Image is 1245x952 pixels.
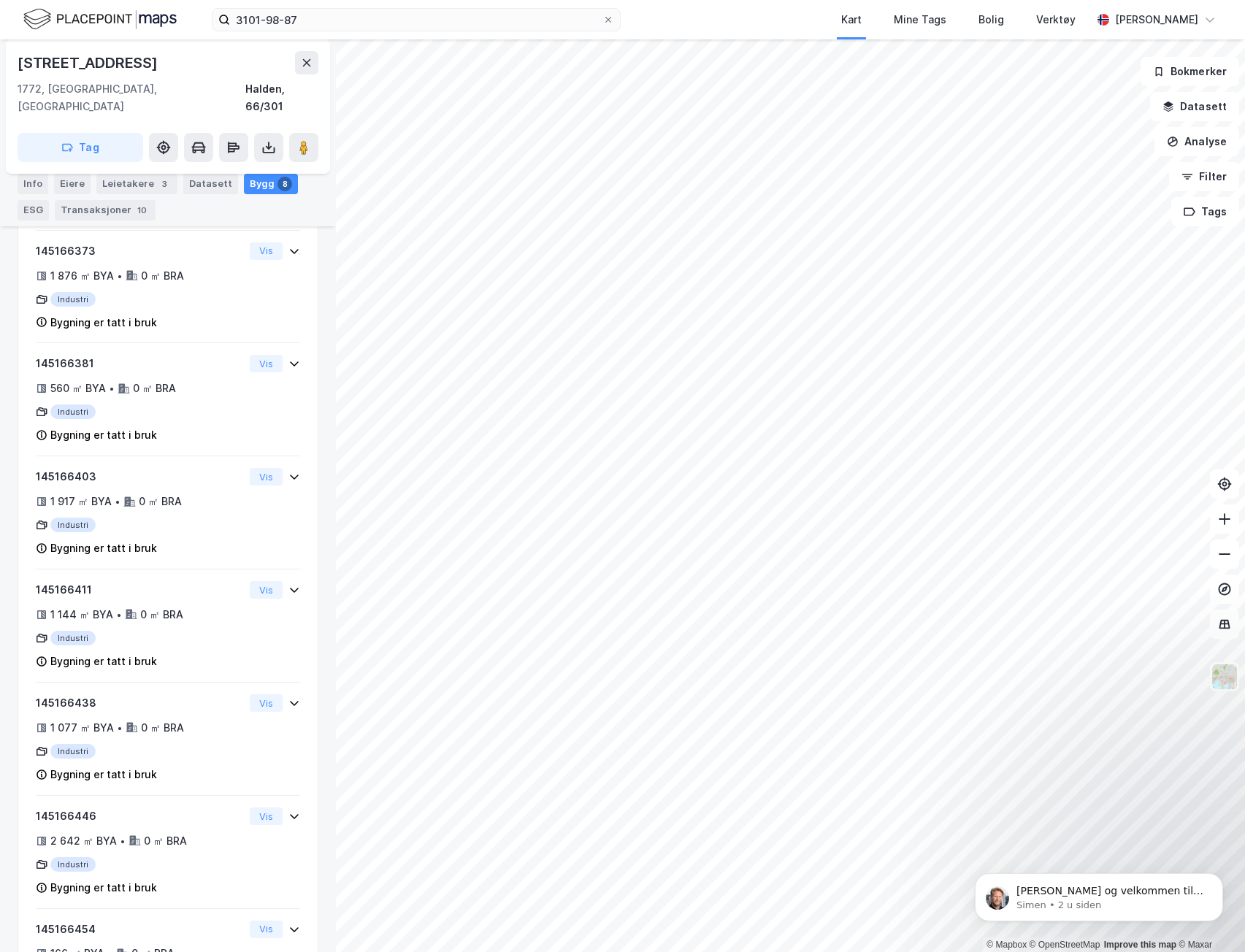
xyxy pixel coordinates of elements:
[144,832,187,850] div: 0 ㎡ BRA
[50,380,106,397] div: 560 ㎡ BYA
[250,694,283,712] button: Vis
[50,879,157,897] div: Bygning er tatt i bruk
[55,200,156,220] div: Transaksjoner
[50,540,157,557] div: Bygning er tatt i bruk
[1169,162,1239,191] button: Filter
[50,719,114,737] div: 1 077 ㎡ BYA
[1104,940,1176,950] a: Improve this map
[140,606,183,623] div: 0 ㎡ BRA
[120,835,126,847] div: •
[1141,57,1239,86] button: Bokmerker
[953,842,1245,945] iframe: Intercom notifications melding
[36,921,244,938] div: 145166454
[250,807,283,825] button: Vis
[18,200,49,220] div: ESG
[1115,11,1198,28] div: [PERSON_NAME]
[117,270,123,282] div: •
[18,51,161,74] div: [STREET_ADDRESS]
[23,7,177,32] img: logo.f888ab2527a4732fd821a326f86c7f29.svg
[141,719,184,737] div: 0 ㎡ BRA
[250,581,283,599] button: Vis
[139,493,182,510] div: 0 ㎡ BRA
[244,174,298,194] div: Bygg
[50,606,113,623] div: 1 144 ㎡ BYA
[1150,92,1239,121] button: Datasett
[277,177,292,191] div: 8
[250,355,283,372] button: Vis
[1030,940,1100,950] a: OpenStreetMap
[134,203,150,218] div: 10
[50,832,117,850] div: 2 642 ㎡ BYA
[250,921,283,938] button: Vis
[1154,127,1239,156] button: Analyse
[18,133,143,162] button: Tag
[117,722,123,734] div: •
[54,174,91,194] div: Eiere
[18,174,48,194] div: Info
[36,694,244,712] div: 145166438
[250,468,283,485] button: Vis
[50,267,114,285] div: 1 876 ㎡ BYA
[36,468,244,485] div: 145166403
[894,11,946,28] div: Mine Tags
[36,807,244,825] div: 145166446
[96,174,177,194] div: Leietakere
[109,383,115,394] div: •
[141,267,184,285] div: 0 ㎡ BRA
[1211,663,1238,691] img: Z
[987,940,1027,950] a: Mapbox
[50,493,112,510] div: 1 917 ㎡ BYA
[50,766,157,783] div: Bygning er tatt i bruk
[50,653,157,670] div: Bygning er tatt i bruk
[50,314,157,331] div: Bygning er tatt i bruk
[36,355,244,372] div: 145166381
[978,11,1004,28] div: Bolig
[1036,11,1076,28] div: Verktøy
[230,9,602,31] input: Søk på adresse, matrikkel, gårdeiere, leietakere eller personer
[115,496,120,507] div: •
[18,80,245,115] div: 1772, [GEOGRAPHIC_DATA], [GEOGRAPHIC_DATA]
[183,174,238,194] div: Datasett
[36,581,244,599] div: 145166411
[50,426,157,444] div: Bygning er tatt i bruk
[250,242,283,260] button: Vis
[133,380,176,397] div: 0 ㎡ BRA
[245,80,318,115] div: Halden, 66/301
[841,11,862,28] div: Kart
[36,242,244,260] div: 145166373
[1171,197,1239,226] button: Tags
[116,609,122,621] div: •
[157,177,172,191] div: 3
